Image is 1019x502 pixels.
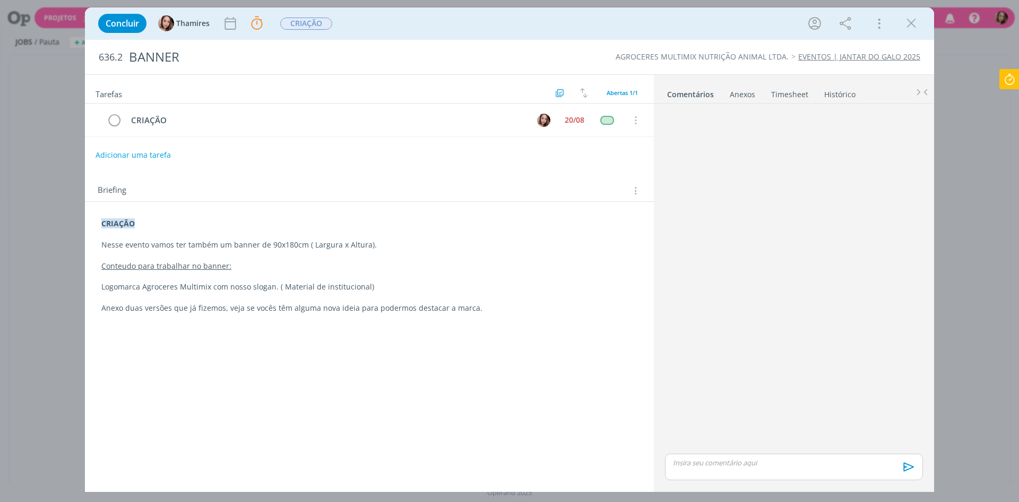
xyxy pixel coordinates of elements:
span: CRIAÇÃO [280,18,332,30]
a: Histórico [824,84,856,100]
span: Concluir [106,19,139,28]
img: T [537,114,550,127]
div: BANNER [125,44,574,70]
div: Anexos [730,89,755,100]
span: Thamires [176,20,210,27]
button: T [536,112,551,128]
button: CRIAÇÃO [280,17,333,30]
a: AGROCERES MULTIMIX NUTRIÇÃO ANIMAL LTDA. [616,52,789,62]
a: Timesheet [771,84,809,100]
button: TThamires [158,15,210,31]
strong: CRIAÇÃO [101,218,135,228]
span: Abertas 1/1 [607,89,638,97]
img: arrow-down-up.svg [580,88,588,98]
button: Concluir [98,14,146,33]
a: EVENTOS | JANTAR DO GALO 2025 [798,52,920,62]
p: Nesse evento vamos ter também um banner de 90x180cm ( Largura x Altura). [101,240,637,250]
div: CRIAÇÃO [126,114,527,127]
span: 636.2 [99,52,123,63]
u: Conteudo para trabalhar no banner: [101,261,231,271]
div: 20/08 [565,116,584,124]
span: Briefing [98,184,126,198]
button: Adicionar uma tarefa [95,146,171,165]
p: Anexo duas versões que já fizemos, veja se vocês têm alguma nova ideia para podermos destacar a m... [101,303,637,313]
a: Comentários [667,84,714,100]
span: Tarefas [96,87,122,99]
div: dialog [85,7,934,492]
p: Logomarca Agroceres Multimix com nosso slogan. ( Material de institucional) [101,282,637,292]
img: T [158,15,174,31]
